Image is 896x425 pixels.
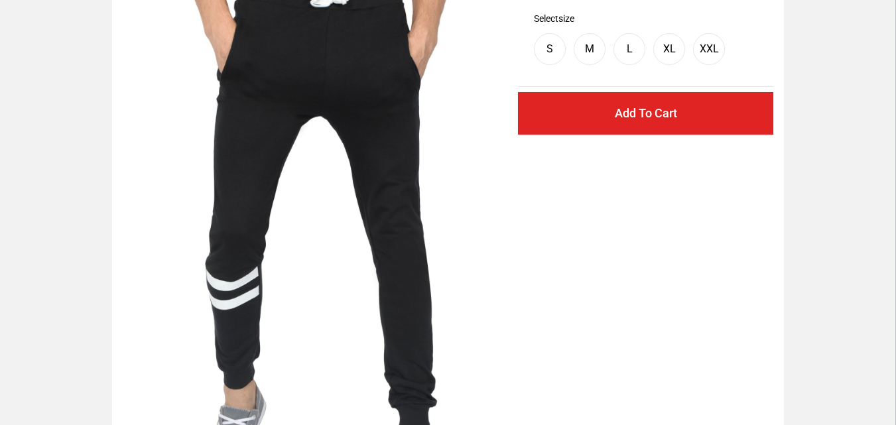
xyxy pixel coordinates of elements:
[534,12,757,25] h3: Select size
[546,41,553,57] div: S
[518,92,773,135] button: Add To Cart
[585,41,594,57] div: M
[700,41,719,57] div: XXL
[663,41,676,57] div: XL
[627,41,633,57] div: L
